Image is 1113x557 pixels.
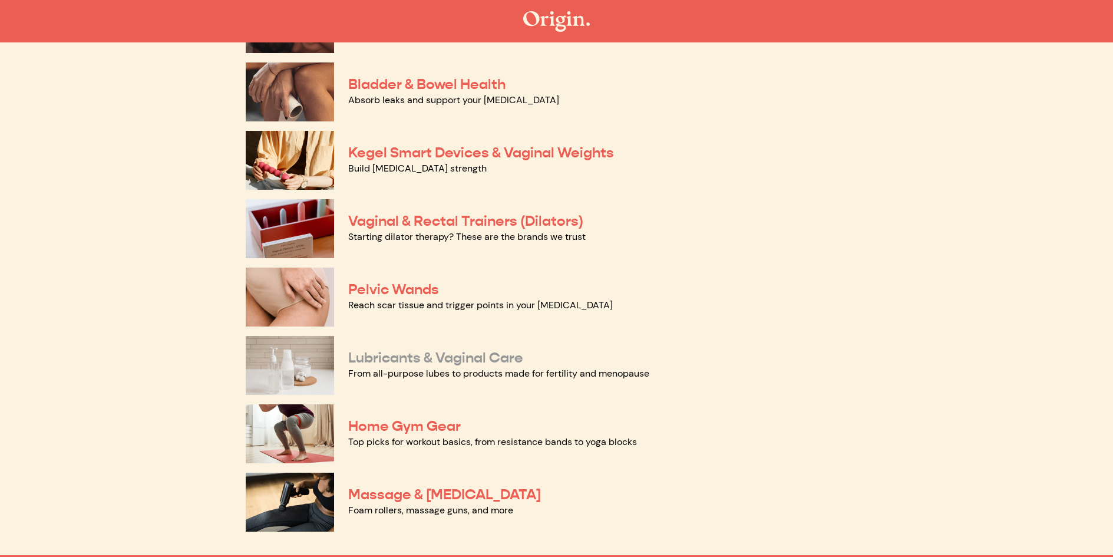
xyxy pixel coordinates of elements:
[348,486,541,503] a: Massage & [MEDICAL_DATA]
[246,268,334,327] img: Pelvic Wands
[246,336,334,395] img: Lubricants & Vaginal Care
[348,94,559,106] a: Absorb leaks and support your [MEDICAL_DATA]
[348,281,439,298] a: Pelvic Wands
[246,131,334,190] img: Kegel Smart Devices & Vaginal Weights
[348,299,613,311] a: Reach scar tissue and trigger points in your [MEDICAL_DATA]
[348,349,523,367] a: Lubricants & Vaginal Care
[348,75,506,93] a: Bladder & Bowel Health
[523,11,590,32] img: The Origin Shop
[348,162,487,174] a: Build [MEDICAL_DATA] strength
[348,212,583,230] a: Vaginal & Rectal Trainers (Dilators)
[348,417,461,435] a: Home Gym Gear
[246,62,334,121] img: Bladder & Bowel Health
[246,404,334,463] img: Home Gym Gear
[348,367,649,380] a: From all-purpose lubes to products made for fertility and menopause
[348,144,614,162] a: Kegel Smart Devices & Vaginal Weights
[246,199,334,258] img: Vaginal & Rectal Trainers (Dilators)
[348,504,513,516] a: Foam rollers, massage guns, and more
[348,230,586,243] a: Starting dilator therapy? These are the brands we trust
[348,436,637,448] a: Top picks for workout basics, from resistance bands to yoga blocks
[246,473,334,532] img: Massage & Myofascial Release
